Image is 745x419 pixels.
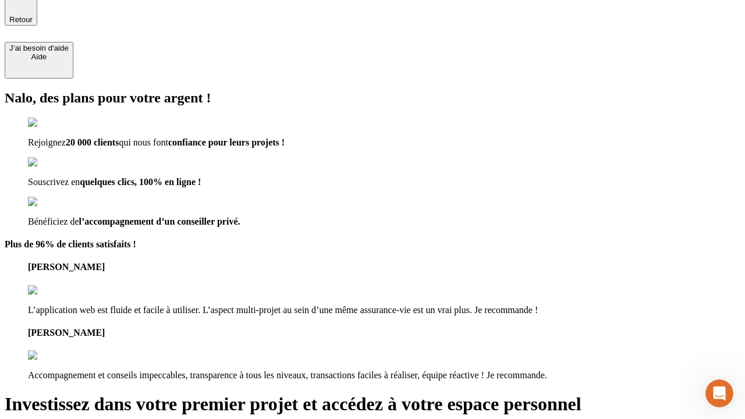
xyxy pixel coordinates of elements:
div: Aide [9,52,69,61]
span: Retour [9,15,33,24]
img: reviews stars [28,350,86,361]
h4: [PERSON_NAME] [28,262,740,272]
button: J’ai besoin d'aideAide [5,42,73,79]
h4: Plus de 96% de clients satisfaits ! [5,239,740,250]
h4: [PERSON_NAME] [28,328,740,338]
span: qui nous font [119,137,168,147]
img: checkmark [28,197,78,207]
span: l’accompagnement d’un conseiller privé. [79,216,240,226]
img: reviews stars [28,285,86,296]
p: L’application web est fluide et facile à utiliser. L’aspect multi-projet au sein d’une même assur... [28,305,740,315]
span: Souscrivez en [28,177,80,187]
span: Bénéficiez de [28,216,79,226]
div: J’ai besoin d'aide [9,44,69,52]
span: 20 000 clients [66,137,119,147]
span: confiance pour leurs projets ! [168,137,285,147]
iframe: Intercom live chat [705,379,733,407]
span: Rejoignez [28,137,66,147]
img: checkmark [28,118,78,128]
p: Accompagnement et conseils impeccables, transparence à tous les niveaux, transactions faciles à r... [28,370,740,381]
h2: Nalo, des plans pour votre argent ! [5,90,740,106]
span: quelques clics, 100% en ligne ! [80,177,201,187]
img: checkmark [28,157,78,168]
h1: Investissez dans votre premier projet et accédez à votre espace personnel [5,393,740,415]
